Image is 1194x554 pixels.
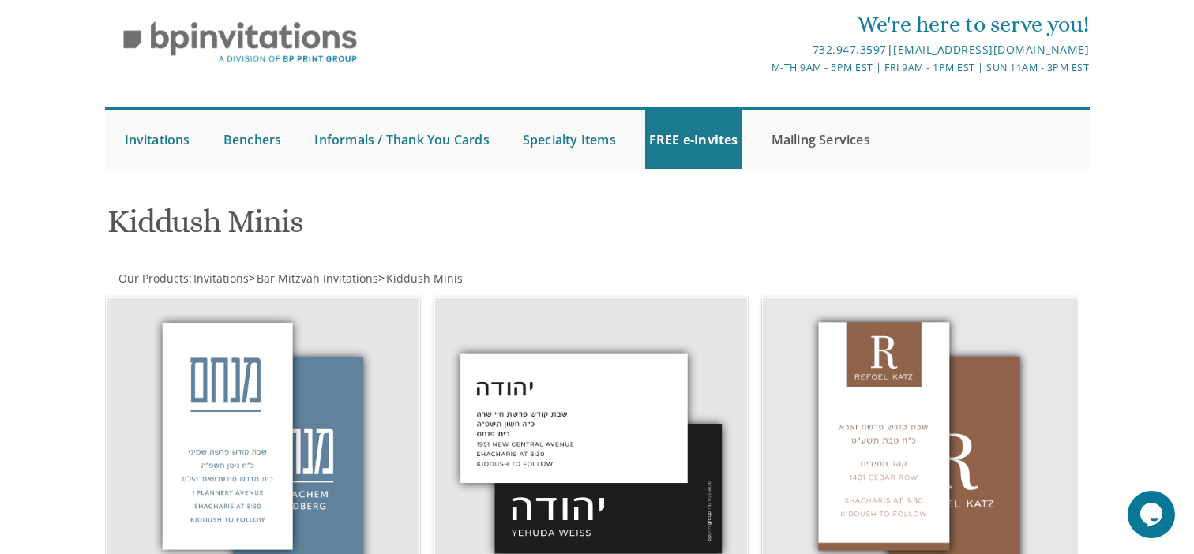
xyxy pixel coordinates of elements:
a: Our Products [117,271,189,286]
div: : [105,271,598,286]
a: Benchers [220,110,286,169]
a: Bar Mitzvah Invitations [255,271,378,286]
a: Mailing Services [768,110,874,169]
a: Informals / Thank You Cards [310,110,493,169]
div: M-Th 9am - 5pm EST | Fri 9am - 1pm EST | Sun 11am - 3pm EST [434,59,1089,76]
a: Invitations [192,271,249,286]
a: Kiddush Minis [385,271,463,286]
span: Kiddush Minis [386,271,463,286]
h1: Kiddush Minis [107,204,752,251]
div: | [434,40,1089,59]
iframe: chat widget [1128,491,1178,538]
span: Invitations [193,271,249,286]
span: Bar Mitzvah Invitations [257,271,378,286]
div: We're here to serve you! [434,9,1089,40]
a: 732.947.3597 [813,42,887,57]
a: Specialty Items [519,110,620,169]
img: BP Invitation Loft [105,9,376,75]
a: FREE e-Invites [645,110,742,169]
span: > [378,271,463,286]
a: Invitations [121,110,194,169]
a: [EMAIL_ADDRESS][DOMAIN_NAME] [893,42,1089,57]
span: > [249,271,378,286]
